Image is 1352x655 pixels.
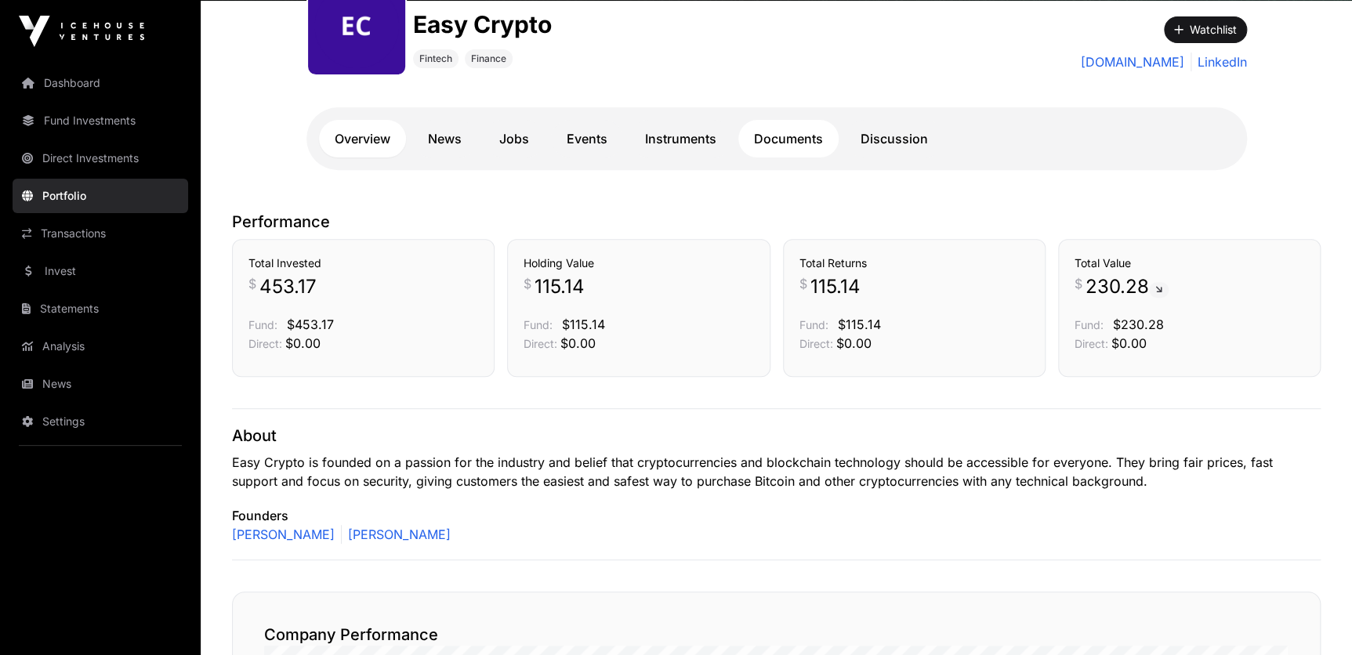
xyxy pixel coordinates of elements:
span: $0.00 [836,335,872,351]
span: $230.28 [1113,317,1164,332]
span: $ [1075,274,1082,293]
a: Invest [13,254,188,288]
a: [DOMAIN_NAME] [1081,52,1184,71]
a: Portfolio [13,179,188,213]
span: $453.17 [287,317,334,332]
span: Direct: [524,337,557,350]
span: Fintech [419,52,452,65]
a: [PERSON_NAME] [232,525,335,544]
button: Watchlist [1164,16,1247,43]
a: News [13,367,188,401]
a: Events [551,120,623,157]
a: Analysis [13,329,188,364]
p: Easy Crypto is founded on a passion for the industry and belief that cryptocurrencies and blockch... [232,453,1321,490]
a: Discussion [845,120,944,157]
span: Direct: [1075,337,1108,350]
span: $115.14 [838,317,881,332]
h1: Easy Crypto [413,10,552,38]
h3: Total Invested [248,255,478,271]
a: Transactions [13,216,188,251]
span: 230.28 [1086,274,1169,299]
a: LinkedIn [1191,52,1247,71]
nav: Tabs [319,120,1234,157]
a: Fund Investments [13,103,188,138]
span: $ [524,274,531,293]
span: Fund: [248,318,277,331]
a: Settings [13,404,188,439]
h3: Total Returns [799,255,1029,271]
span: Fund: [524,318,553,331]
h3: Total Value [1075,255,1304,271]
span: 115.14 [810,274,861,299]
img: Icehouse Ventures Logo [19,16,144,47]
a: Statements [13,291,188,326]
a: Jobs [484,120,545,157]
span: Direct: [799,337,833,350]
h2: Company Performance [264,624,1289,646]
span: Fund: [1075,318,1104,331]
span: Fund: [799,318,828,331]
a: Instruments [629,120,732,157]
span: $0.00 [285,335,321,351]
span: 453.17 [259,274,317,299]
span: 115.14 [535,274,585,299]
span: $0.00 [1111,335,1147,351]
p: Performance [232,211,1321,233]
a: News [412,120,477,157]
iframe: Chat Widget [1274,580,1352,655]
span: $0.00 [560,335,596,351]
span: Finance [471,52,506,65]
span: Direct: [248,337,282,350]
span: $ [248,274,256,293]
a: Dashboard [13,66,188,100]
a: [PERSON_NAME] [341,525,451,544]
a: Overview [319,120,406,157]
a: Direct Investments [13,141,188,176]
a: Documents [738,120,839,157]
span: $115.14 [562,317,605,332]
p: About [232,425,1321,447]
h3: Holding Value [524,255,753,271]
p: Founders [232,506,1321,525]
span: $ [799,274,807,293]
